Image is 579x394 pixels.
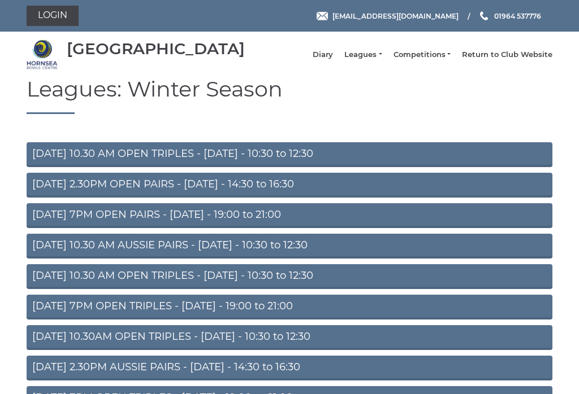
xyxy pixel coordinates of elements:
[344,50,382,60] a: Leagues
[332,11,459,20] span: [EMAIL_ADDRESS][DOMAIN_NAME]
[27,39,58,70] img: Hornsea Bowls Centre
[27,142,552,167] a: [DATE] 10.30 AM OPEN TRIPLES - [DATE] - 10:30 to 12:30
[27,173,552,198] a: [DATE] 2.30PM OPEN PAIRS - [DATE] - 14:30 to 16:30
[317,11,459,21] a: Email [EMAIL_ADDRESS][DOMAIN_NAME]
[313,50,333,60] a: Diary
[27,264,552,289] a: [DATE] 10.30 AM OPEN TRIPLES - [DATE] - 10:30 to 12:30
[462,50,552,60] a: Return to Club Website
[494,11,541,20] span: 01964 537776
[67,40,245,58] div: [GEOGRAPHIC_DATA]
[27,325,552,350] a: [DATE] 10.30AM OPEN TRIPLES - [DATE] - 10:30 to 12:30
[27,6,79,26] a: Login
[394,50,451,60] a: Competitions
[27,356,552,380] a: [DATE] 2.30PM AUSSIE PAIRS - [DATE] - 14:30 to 16:30
[27,234,552,259] a: [DATE] 10.30 AM AUSSIE PAIRS - [DATE] - 10:30 to 12:30
[27,77,552,114] h1: Leagues: Winter Season
[317,12,328,20] img: Email
[27,295,552,319] a: [DATE] 7PM OPEN TRIPLES - [DATE] - 19:00 to 21:00
[478,11,541,21] a: Phone us 01964 537776
[480,11,488,20] img: Phone us
[27,203,552,228] a: [DATE] 7PM OPEN PAIRS - [DATE] - 19:00 to 21:00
